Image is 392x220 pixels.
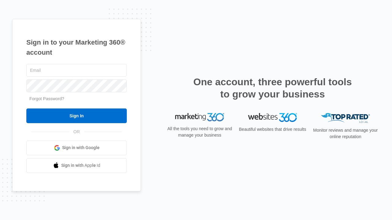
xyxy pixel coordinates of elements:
[321,113,370,123] img: Top Rated Local
[26,37,127,57] h1: Sign in to your Marketing 360® account
[69,129,84,135] span: OR
[248,113,297,122] img: Websites 360
[311,127,380,140] p: Monitor reviews and manage your online reputation
[62,145,100,151] span: Sign in with Google
[61,162,100,169] span: Sign in with Apple Id
[165,126,234,138] p: All the tools you need to grow and manage your business
[191,76,354,100] h2: One account, three powerful tools to grow your business
[238,126,307,133] p: Beautiful websites that drive results
[29,96,64,101] a: Forgot Password?
[26,64,127,77] input: Email
[26,158,127,173] a: Sign in with Apple Id
[26,108,127,123] input: Sign In
[175,113,224,122] img: Marketing 360
[26,141,127,155] a: Sign in with Google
